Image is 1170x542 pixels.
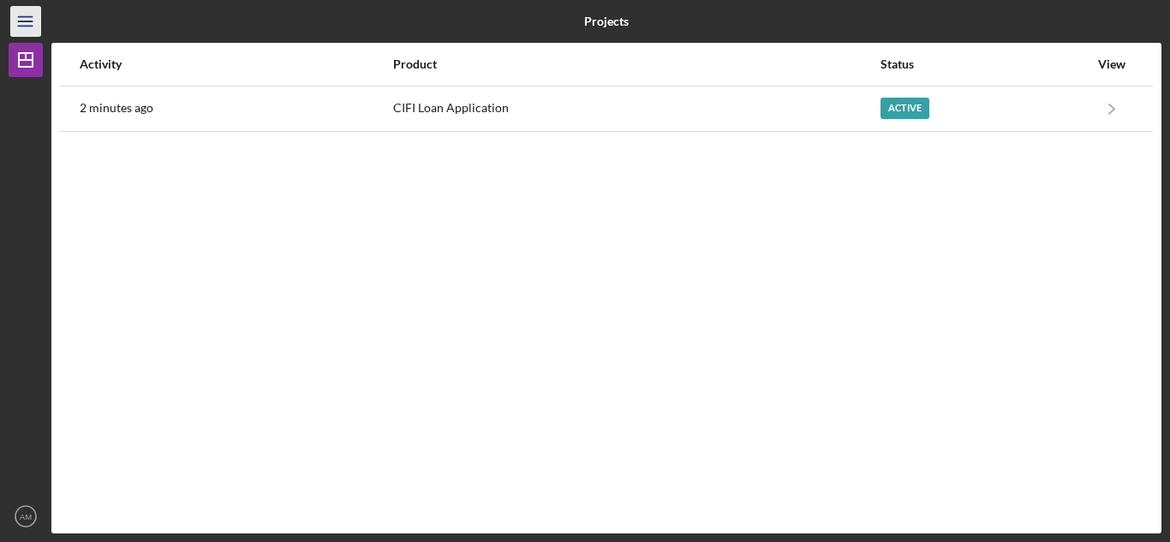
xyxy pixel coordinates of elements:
text: AM [20,512,32,521]
div: Activity [80,57,391,71]
div: Active [880,98,929,119]
div: Status [880,57,1089,71]
div: View [1090,57,1133,71]
div: CIFI Loan Application [393,87,879,130]
time: 2025-08-27 00:15 [80,101,153,115]
button: AM [9,499,43,533]
div: Product [393,57,879,71]
b: Projects [584,15,629,28]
